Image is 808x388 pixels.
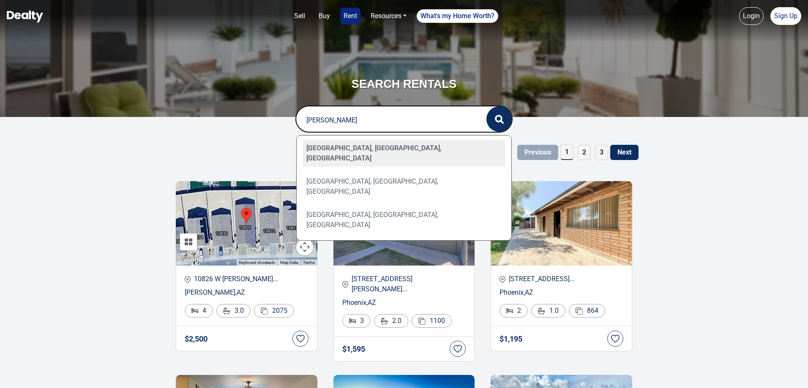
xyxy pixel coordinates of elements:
img: Area [418,317,426,325]
div: 2075 [254,304,294,317]
button: Tilt map [180,233,197,250]
button: Previous [517,145,558,160]
button: Keyboard shortcuts [239,260,275,266]
a: Resources [367,8,410,24]
h4: $ 1,195 [500,335,522,343]
img: location [500,276,505,283]
img: location [185,276,191,283]
button: Map Data [280,260,298,266]
img: Dealty - Buy, Sell & Rent Homes [7,11,43,22]
span: 3 [595,145,608,160]
p: [STREET_ADDRESS]... [500,274,623,284]
div: 864 [569,304,605,317]
img: Bathroom [223,307,230,315]
p: Phoenix , AZ [342,298,466,308]
a: Sign Up [770,7,801,25]
button: Next [610,145,639,160]
p: [STREET_ADDRESS][PERSON_NAME]... [342,274,466,294]
h4: $ 1,595 [342,345,365,353]
a: Rent [340,8,360,24]
img: Bed [349,318,356,323]
p: Phoenix , AZ [500,288,623,298]
a: Sell [291,8,308,24]
img: location [342,281,348,288]
img: Area [261,307,268,315]
iframe: BigID CMP Widget [4,363,30,388]
a: Buy [315,8,333,24]
h3: SEARCH RENTALS [239,76,569,92]
iframe: Intercom live chat [779,359,800,380]
div: [GEOGRAPHIC_DATA], [GEOGRAPHIC_DATA], [GEOGRAPHIC_DATA] [303,206,505,233]
img: Recent Properties [491,181,632,266]
a: Terms (opens in new tab) [303,260,315,265]
div: [GEOGRAPHIC_DATA], [GEOGRAPHIC_DATA], [GEOGRAPHIC_DATA] [303,173,505,200]
a: Login [739,7,764,25]
img: Area [576,307,583,315]
p: [PERSON_NAME] , AZ [185,288,308,298]
button: Map camera controls [296,239,313,255]
img: Bathroom [381,317,388,325]
div: 4 [185,304,213,317]
span: 1 [560,144,573,160]
img: Bed [191,308,198,313]
img: Bed [506,308,513,313]
div: 1.0 [531,304,565,317]
a: Open this area in Google Maps (opens a new window) [178,255,206,266]
img: Google [178,255,206,266]
h4: $ 2,500 [185,335,207,343]
img: Bathroom [538,307,545,315]
span: 2 [578,145,591,160]
div: 2.0 [374,314,408,328]
div: 2 [500,304,528,317]
input: Search by city... [296,106,469,133]
div: [GEOGRAPHIC_DATA], [GEOGRAPHIC_DATA], [GEOGRAPHIC_DATA] [303,140,505,167]
div: 3.0 [216,304,251,317]
div: 1100 [412,314,452,328]
p: 10826 W [PERSON_NAME]... [185,274,308,284]
div: Scottsbluff, [US_STATE], [GEOGRAPHIC_DATA] [303,240,505,257]
a: What's my Home Worth? [417,9,498,23]
div: 3 [342,314,371,328]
